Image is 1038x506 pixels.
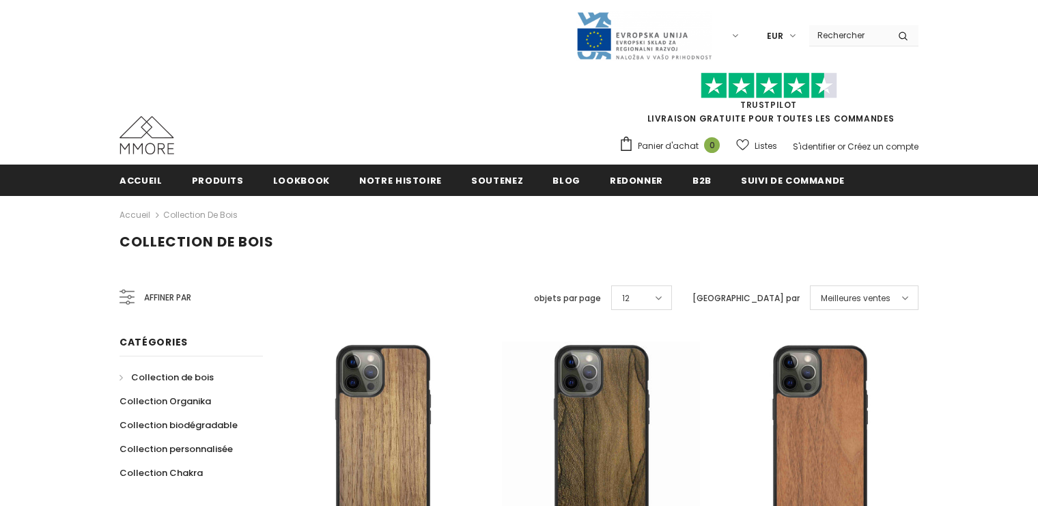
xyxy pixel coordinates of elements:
[120,442,233,455] span: Collection personnalisée
[809,25,888,45] input: Search Site
[701,72,837,99] img: Faites confiance aux étoiles pilotes
[619,79,918,124] span: LIVRAISON GRATUITE POUR TOUTES LES COMMANDES
[552,174,580,187] span: Blog
[120,413,238,437] a: Collection biodégradable
[144,290,191,305] span: Affiner par
[120,419,238,432] span: Collection biodégradable
[120,174,163,187] span: Accueil
[793,141,835,152] a: S'identifier
[692,174,712,187] span: B2B
[120,365,214,389] a: Collection de bois
[273,174,330,187] span: Lookbook
[534,292,601,305] label: objets par page
[576,29,712,41] a: Javni Razpis
[552,165,580,195] a: Blog
[638,139,699,153] span: Panier d'achat
[741,174,845,187] span: Suivi de commande
[359,174,442,187] span: Notre histoire
[192,165,244,195] a: Produits
[120,395,211,408] span: Collection Organika
[692,165,712,195] a: B2B
[120,389,211,413] a: Collection Organika
[120,116,174,154] img: Cas MMORE
[471,174,523,187] span: soutenez
[120,232,274,251] span: Collection de bois
[163,209,238,221] a: Collection de bois
[736,134,777,158] a: Listes
[821,292,890,305] span: Meilleures ventes
[471,165,523,195] a: soutenez
[767,29,783,43] span: EUR
[704,137,720,153] span: 0
[131,371,214,384] span: Collection de bois
[740,99,797,111] a: TrustPilot
[622,292,630,305] span: 12
[120,466,203,479] span: Collection Chakra
[755,139,777,153] span: Listes
[273,165,330,195] a: Lookbook
[837,141,845,152] span: or
[120,165,163,195] a: Accueil
[610,174,663,187] span: Redonner
[692,292,800,305] label: [GEOGRAPHIC_DATA] par
[741,165,845,195] a: Suivi de commande
[847,141,918,152] a: Créez un compte
[576,11,712,61] img: Javni Razpis
[610,165,663,195] a: Redonner
[120,207,150,223] a: Accueil
[120,335,188,349] span: Catégories
[359,165,442,195] a: Notre histoire
[192,174,244,187] span: Produits
[619,136,727,156] a: Panier d'achat 0
[120,461,203,485] a: Collection Chakra
[120,437,233,461] a: Collection personnalisée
